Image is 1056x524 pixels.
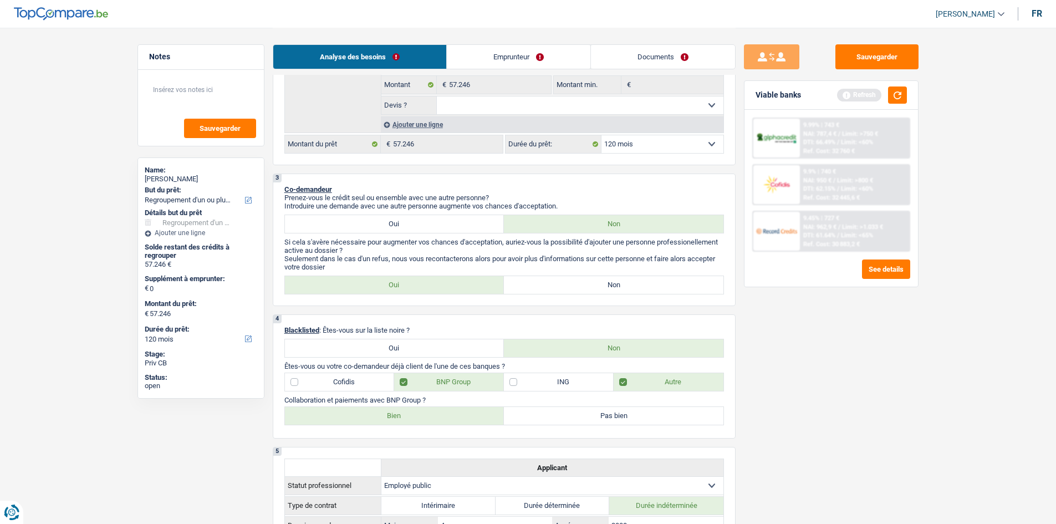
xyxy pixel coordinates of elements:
span: € [437,76,449,94]
a: Emprunteur [447,45,590,69]
label: Non [504,215,723,233]
div: Viable banks [756,90,801,100]
span: Sauvegarder [200,125,241,132]
label: Montant du prêt [285,135,381,153]
a: Documents [591,45,735,69]
div: Ref. Cost: 32 445,6 € [803,194,860,201]
h5: Notes [149,52,253,62]
div: Refresh [837,89,881,101]
span: Limit: >750 € [842,130,878,138]
span: € [145,309,149,318]
div: Stage: [145,350,257,359]
div: Priv CB [145,359,257,368]
label: Durée déterminée [496,497,610,515]
label: BNP Group [394,373,504,391]
div: fr [1032,8,1042,19]
label: Durée indéterminée [609,497,723,515]
span: DTI: 62.15% [803,185,835,192]
div: 5 [273,447,282,456]
label: Montant min. [554,76,621,94]
p: Êtes-vous ou votre co-demandeur déjà client de l'une de ces banques ? [284,362,724,370]
p: Introduire une demande avec une autre personne augmente vos chances d'acceptation. [284,202,724,210]
span: / [837,232,839,239]
span: Co-demandeur [284,185,332,194]
div: Ref. Cost: 32 760 € [803,147,855,155]
span: € [621,76,634,94]
th: Type de contrat [284,496,381,515]
span: / [833,177,835,184]
span: Limit: >1.033 € [842,223,883,231]
span: / [837,139,839,146]
label: Oui [285,339,504,357]
label: Non [504,276,723,294]
p: Collaboration et paiements avec BNP Group ? [284,396,724,404]
p: Prenez-vous le crédit seul ou ensemble avec une autre personne? [284,194,724,202]
a: Analyse des besoins [273,45,446,69]
button: Sauvegarder [184,119,256,138]
span: NAI: 787,4 € [803,130,836,138]
img: AlphaCredit [756,132,797,145]
a: [PERSON_NAME] [927,5,1004,23]
label: Oui [285,215,504,233]
span: / [838,223,840,231]
label: Pas bien [504,407,723,425]
p: Seulement dans le cas d'un refus, nous vous recontacterons alors pour avoir plus d'informations s... [284,255,724,271]
button: Sauvegarder [835,44,919,69]
div: 9.9% | 740 € [803,168,836,175]
label: Durée du prêt: [506,135,601,153]
p: : Êtes-vous sur la liste noire ? [284,326,724,334]
label: Montant du prêt: [145,299,255,308]
img: TopCompare Logo [14,7,108,21]
label: Intérimaire [381,497,496,515]
span: Limit: <60% [841,139,873,146]
span: Limit: <65% [841,232,873,239]
div: 9.99% | 743 € [803,121,839,129]
th: Applicant [381,459,723,476]
label: ING [504,373,614,391]
label: Bien [285,407,504,425]
span: Limit: <60% [841,185,873,192]
div: Détails but du prêt [145,208,257,217]
div: Ajouter une ligne [381,116,723,133]
label: Devis ? [381,96,437,114]
label: Non [504,339,723,357]
label: Autre [614,373,723,391]
div: Name: [145,166,257,175]
button: See details [862,260,910,279]
div: [PERSON_NAME] [145,175,257,184]
p: Si cela s'avère nécessaire pour augmenter vos chances d'acceptation, auriez-vous la possibilité d... [284,238,724,255]
img: Cofidis [756,174,797,195]
div: open [145,381,257,390]
th: Statut professionnel [284,476,381,495]
label: Durée du prêt: [145,325,255,334]
span: DTI: 61.64% [803,232,835,239]
div: 57.246 € [145,260,257,269]
div: Ref. Cost: 30 883,2 € [803,241,860,248]
span: NAI: 962,9 € [803,223,836,231]
label: Montant [381,76,437,94]
div: Solde restant des crédits à regrouper [145,243,257,260]
label: Cofidis [285,373,395,391]
span: [PERSON_NAME] [936,9,995,19]
span: NAI: 950 € [803,177,831,184]
span: DTI: 66.49% [803,139,835,146]
span: / [837,185,839,192]
div: 9.45% | 727 € [803,215,839,222]
span: € [381,135,393,153]
img: Record Credits [756,221,797,241]
label: Supplément à emprunter: [145,274,255,283]
span: € [145,284,149,293]
label: But du prêt: [145,186,255,195]
div: 4 [273,315,282,323]
span: Blacklisted [284,326,319,334]
span: / [838,130,840,138]
label: Oui [285,276,504,294]
div: Ajouter une ligne [145,229,257,237]
div: Status: [145,373,257,382]
span: Limit: >800 € [837,177,873,184]
div: 3 [273,174,282,182]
